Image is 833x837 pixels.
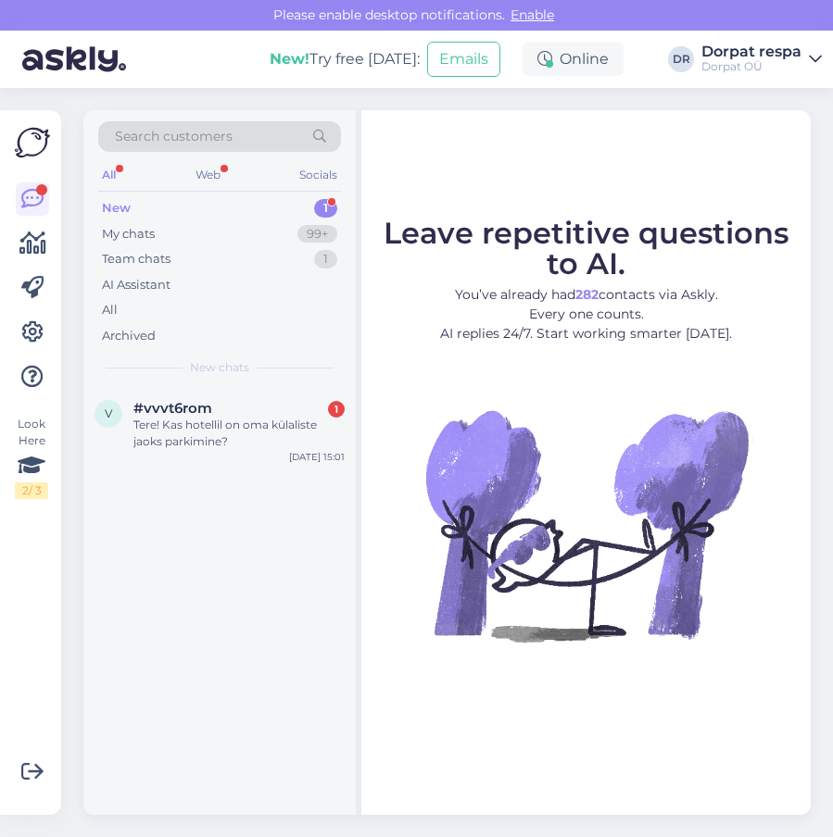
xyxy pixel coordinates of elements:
[102,199,131,218] div: New
[427,42,500,77] button: Emails
[668,46,694,72] div: DR
[701,59,801,74] div: Dorpat OÜ
[98,163,120,187] div: All
[270,50,309,68] b: New!
[190,359,249,376] span: New chats
[102,225,155,244] div: My chats
[314,199,337,218] div: 1
[15,482,48,499] div: 2 / 3
[314,250,337,269] div: 1
[297,225,337,244] div: 99+
[296,163,341,187] div: Socials
[701,44,801,59] div: Dorpat respa
[384,215,789,281] span: Leave repetitive questions to AI.
[378,285,794,344] p: You’ve already had contacts via Askly. Every one counts. AI replies 24/7. Start working smarter [...
[701,44,822,74] a: Dorpat respaDorpat OÜ
[192,163,224,187] div: Web
[328,401,345,418] div: 1
[105,406,112,420] span: v
[102,301,118,319] div: All
[102,327,156,345] div: Archived
[102,276,170,294] div: AI Assistant
[270,48,420,70] div: Try free [DATE]:
[575,286,599,303] b: 282
[523,43,624,76] div: Online
[420,358,753,692] img: No Chat active
[102,250,170,269] div: Team chats
[15,125,50,160] img: Askly Logo
[505,6,560,23] span: Enable
[133,400,212,417] span: #vvvt6rom
[289,450,345,464] div: [DATE] 15:01
[133,417,345,450] div: Tere! Kas hotellil on oma külaliste jaoks parkimine?
[115,127,233,146] span: Search customers
[15,416,48,499] div: Look Here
